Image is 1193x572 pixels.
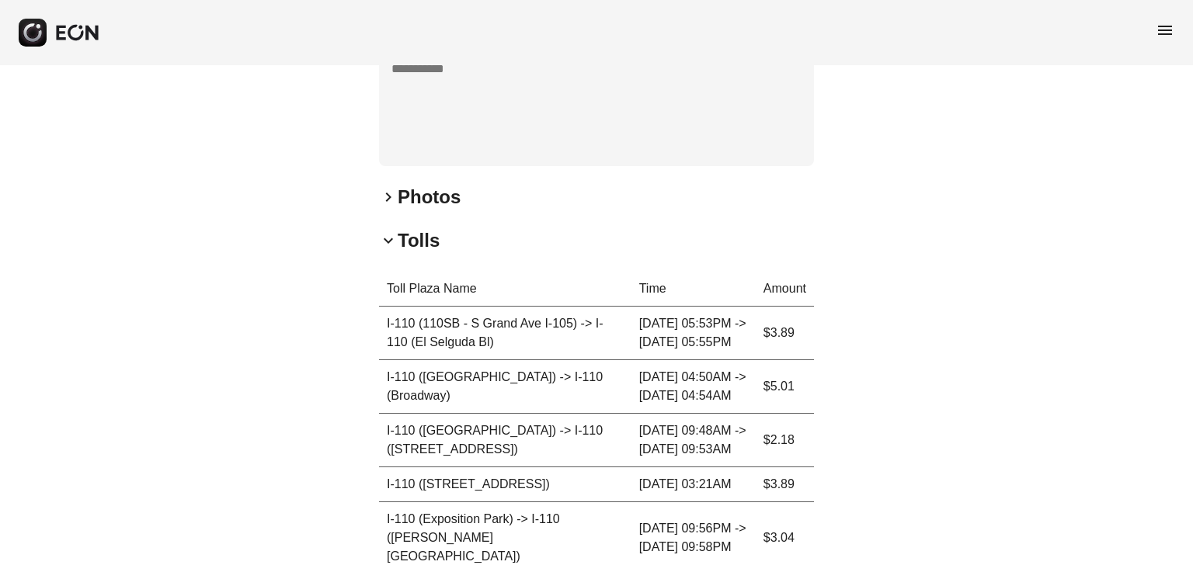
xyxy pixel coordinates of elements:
[379,307,631,360] td: I-110 (110SB - S Grand Ave I-105) -> I-110 (El Selguda Bl)
[756,272,814,307] th: Amount
[756,467,814,502] td: $3.89
[756,414,814,467] td: $2.18
[398,185,461,210] h2: Photos
[379,272,631,307] th: Toll Plaza Name
[631,467,756,502] td: [DATE] 03:21AM
[631,307,756,360] td: [DATE] 05:53PM -> [DATE] 05:55PM
[631,360,756,414] td: [DATE] 04:50AM -> [DATE] 04:54AM
[756,307,814,360] td: $3.89
[398,228,440,253] h2: Tolls
[379,188,398,206] span: keyboard_arrow_right
[1156,21,1174,40] span: menu
[379,414,631,467] td: I-110 ([GEOGRAPHIC_DATA]) -> I-110 ([STREET_ADDRESS])
[631,414,756,467] td: [DATE] 09:48AM -> [DATE] 09:53AM
[756,360,814,414] td: $5.01
[631,272,756,307] th: Time
[379,467,631,502] td: I-110 ([STREET_ADDRESS])
[379,360,631,414] td: I-110 ([GEOGRAPHIC_DATA]) -> I-110 (Broadway)
[379,231,398,250] span: keyboard_arrow_down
